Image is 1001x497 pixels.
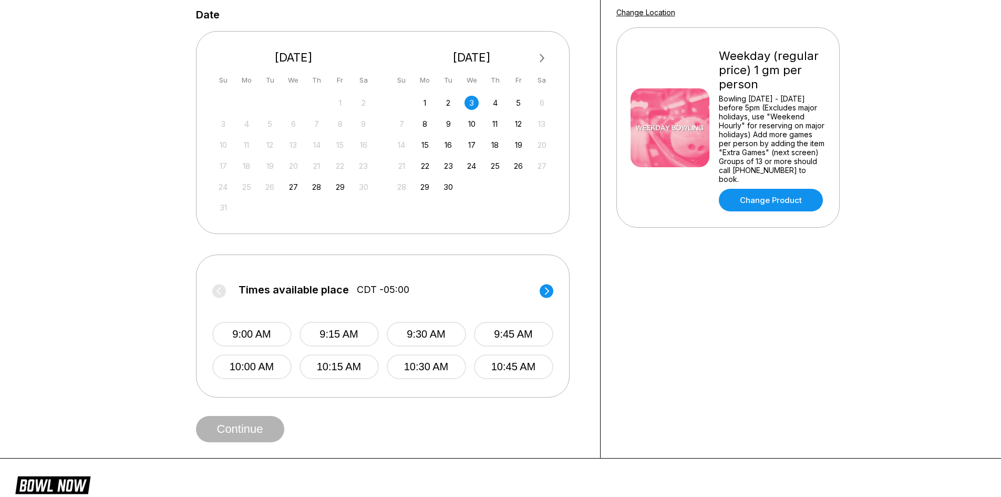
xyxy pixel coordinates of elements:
div: Choose Wednesday, August 27th, 2025 [286,180,301,194]
button: 9:30 AM [387,322,466,347]
div: Choose Wednesday, September 10th, 2025 [465,117,479,131]
div: Not available Saturday, September 6th, 2025 [535,96,549,110]
div: Choose Monday, September 1st, 2025 [418,96,432,110]
a: Change Product [719,189,823,211]
div: Not available Saturday, August 16th, 2025 [356,138,370,152]
div: Choose Friday, August 29th, 2025 [333,180,347,194]
div: Not available Tuesday, August 12th, 2025 [263,138,277,152]
div: Choose Monday, September 29th, 2025 [418,180,432,194]
div: Not available Monday, August 4th, 2025 [240,117,254,131]
div: Not available Tuesday, August 19th, 2025 [263,159,277,173]
div: [DATE] [390,50,553,65]
div: Choose Thursday, September 25th, 2025 [488,159,502,173]
div: Not available Sunday, September 14th, 2025 [395,138,409,152]
div: Not available Sunday, August 31st, 2025 [216,200,230,215]
div: Choose Thursday, September 4th, 2025 [488,96,502,110]
div: Not available Thursday, August 21st, 2025 [309,159,324,173]
div: Choose Tuesday, September 2nd, 2025 [441,96,456,110]
span: Times available place [239,284,349,296]
div: Choose Wednesday, September 24th, 2025 [465,159,479,173]
button: 9:00 AM [212,322,292,347]
div: [DATE] [212,50,375,65]
div: Not available Sunday, August 17th, 2025 [216,159,230,173]
div: Not available Friday, August 22nd, 2025 [333,159,347,173]
button: 10:00 AM [212,354,292,379]
button: Next Month [534,50,551,67]
div: Not available Saturday, August 23rd, 2025 [356,159,370,173]
div: Not available Thursday, August 7th, 2025 [309,117,324,131]
div: Choose Monday, September 22nd, 2025 [418,159,432,173]
div: Not available Tuesday, August 26th, 2025 [263,180,277,194]
div: Not available Monday, August 25th, 2025 [240,180,254,194]
div: Choose Wednesday, September 17th, 2025 [465,138,479,152]
div: Tu [263,73,277,87]
div: Not available Friday, August 8th, 2025 [333,117,347,131]
div: Not available Friday, August 15th, 2025 [333,138,347,152]
div: Not available Saturday, September 20th, 2025 [535,138,549,152]
div: Not available Sunday, August 3rd, 2025 [216,117,230,131]
div: Not available Saturday, August 30th, 2025 [356,180,370,194]
div: Not available Sunday, September 21st, 2025 [395,159,409,173]
div: Bowling [DATE] - [DATE] before 5pm (Excludes major holidays, use "Weekend Hourly" for reserving o... [719,94,825,184]
button: 9:15 AM [300,322,379,347]
div: Choose Wednesday, September 3rd, 2025 [465,96,479,110]
div: Not available Saturday, September 27th, 2025 [535,159,549,173]
div: Not available Monday, August 11th, 2025 [240,138,254,152]
div: Not available Wednesday, August 6th, 2025 [286,117,301,131]
div: Th [309,73,324,87]
div: Not available Sunday, September 7th, 2025 [395,117,409,131]
div: Not available Sunday, August 24th, 2025 [216,180,230,194]
div: Choose Monday, September 8th, 2025 [418,117,432,131]
div: Fr [333,73,347,87]
div: Not available Thursday, August 14th, 2025 [309,138,324,152]
label: Date [196,9,220,21]
div: Choose Tuesday, September 16th, 2025 [441,138,456,152]
div: Not available Saturday, August 9th, 2025 [356,117,370,131]
div: Th [488,73,502,87]
div: Choose Friday, September 5th, 2025 [511,96,525,110]
div: Su [216,73,230,87]
div: Not available Monday, August 18th, 2025 [240,159,254,173]
div: Not available Saturday, September 13th, 2025 [535,117,549,131]
div: Weekday (regular price) 1 gm per person [719,49,825,92]
div: We [286,73,301,87]
div: Not available Saturday, August 2nd, 2025 [356,96,370,110]
div: Su [395,73,409,87]
img: Weekday (regular price) 1 gm per person [631,88,709,167]
div: Choose Thursday, September 18th, 2025 [488,138,502,152]
button: 10:15 AM [300,354,379,379]
div: Choose Friday, September 12th, 2025 [511,117,525,131]
div: Choose Tuesday, September 23rd, 2025 [441,159,456,173]
div: Sa [535,73,549,87]
div: Not available Sunday, August 10th, 2025 [216,138,230,152]
div: Fr [511,73,525,87]
a: Change Location [616,8,675,17]
div: Not available Tuesday, August 5th, 2025 [263,117,277,131]
div: Choose Friday, September 19th, 2025 [511,138,525,152]
div: Not available Sunday, September 28th, 2025 [395,180,409,194]
div: Mo [418,73,432,87]
div: Not available Friday, August 1st, 2025 [333,96,347,110]
div: Choose Thursday, September 11th, 2025 [488,117,502,131]
div: Choose Tuesday, September 9th, 2025 [441,117,456,131]
button: 9:45 AM [474,322,553,347]
div: Choose Tuesday, September 30th, 2025 [441,180,456,194]
div: Choose Thursday, August 28th, 2025 [309,180,324,194]
div: We [465,73,479,87]
div: month 2025-08 [215,95,373,215]
div: Not available Wednesday, August 20th, 2025 [286,159,301,173]
div: Mo [240,73,254,87]
span: CDT -05:00 [357,284,409,296]
button: 10:30 AM [387,354,466,379]
button: 10:45 AM [474,354,553,379]
div: Not available Wednesday, August 13th, 2025 [286,138,301,152]
div: Choose Monday, September 15th, 2025 [418,138,432,152]
div: Choose Friday, September 26th, 2025 [511,159,525,173]
div: Tu [441,73,456,87]
div: month 2025-09 [393,95,551,194]
div: Sa [356,73,370,87]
